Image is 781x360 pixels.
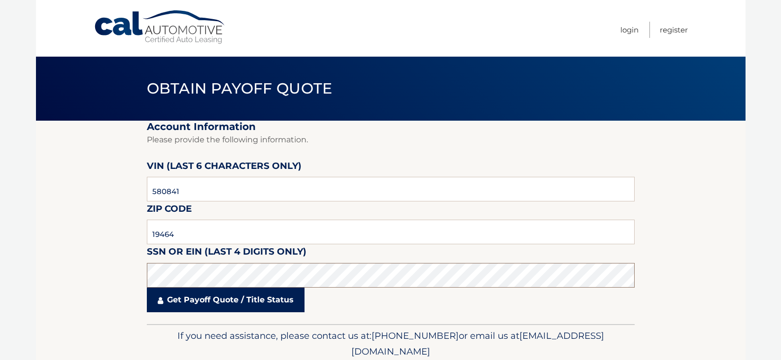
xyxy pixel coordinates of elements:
[153,328,628,360] p: If you need assistance, please contact us at: or email us at
[94,10,227,45] a: Cal Automotive
[372,330,459,341] span: [PHONE_NUMBER]
[147,244,306,262] label: SSN or EIN (last 4 digits only)
[147,79,333,98] span: Obtain Payoff Quote
[147,288,305,312] a: Get Payoff Quote / Title Status
[660,22,688,38] a: Register
[147,121,635,133] h2: Account Information
[147,133,635,147] p: Please provide the following information.
[620,22,639,38] a: Login
[147,201,192,220] label: Zip Code
[147,159,302,177] label: VIN (last 6 characters only)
